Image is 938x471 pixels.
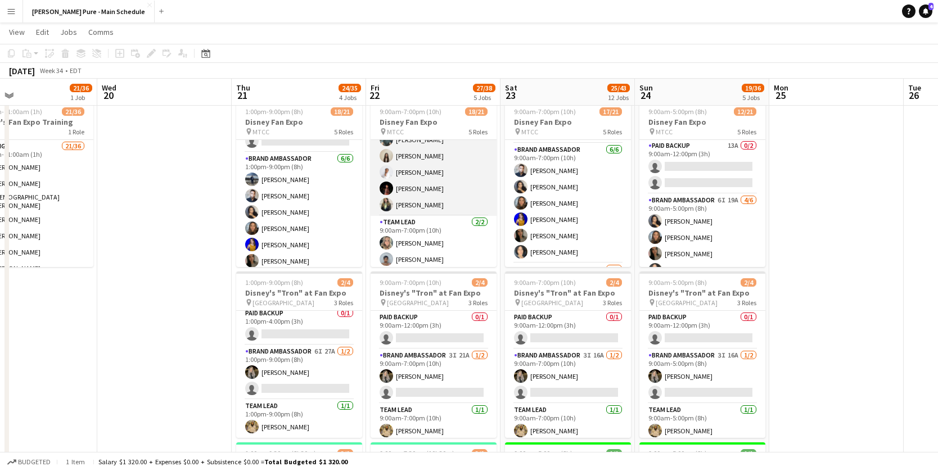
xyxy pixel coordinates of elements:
[639,83,653,93] span: Sun
[245,449,316,458] span: 1:00pm-9:30pm (8h30m)
[252,128,269,136] span: MTCC
[514,278,576,287] span: 9:00am-7:00pm (10h)
[339,84,361,92] span: 24/35
[371,117,497,127] h3: Disney Fan Expo
[331,107,353,116] span: 18/21
[88,27,114,37] span: Comms
[60,27,77,37] span: Jobs
[371,288,497,298] h3: Disney's "Tron" at Fan Expo
[606,449,622,458] span: 1/1
[236,101,362,267] div: 1:00pm-9:00pm (8h)18/21Disney Fan Expo MTCC5 RolesPaid Backup18A0/21:00pm-4:00pm (3h) Brand Ambas...
[31,25,53,39] a: Edit
[245,107,303,116] span: 1:00pm-9:00pm (8h)
[98,458,348,466] div: Salary $1 320.00 + Expenses $0.00 + Subsistence $0.00 =
[371,101,497,267] app-job-card: 9:00am-7:00pm (10h)18/21Disney Fan Expo MTCC5 Roles Brand Ambassador5/59:00am-7:00pm (10h)[PERSON...
[236,345,362,400] app-card-role: Brand Ambassador6I27A1/21:00pm-9:00pm (8h)[PERSON_NAME]
[505,101,631,267] app-job-card: 9:00am-7:00pm (10h)17/21Disney Fan Expo MTCC5 Roles9:00am-12:00pm (3h) Brand Ambassador6/69:00am-...
[371,311,497,349] app-card-role: Paid Backup0/19:00am-12:00pm (3h)
[236,83,250,93] span: Thu
[4,25,29,39] a: View
[505,143,631,263] app-card-role: Brand Ambassador6/69:00am-7:00pm (10h)[PERSON_NAME][PERSON_NAME][PERSON_NAME][PERSON_NAME][PERSON...
[380,107,441,116] span: 9:00am-7:00pm (10h)
[23,1,155,22] button: [PERSON_NAME] Pure - Main Schedule
[334,298,353,307] span: 3 Roles
[639,194,765,314] app-card-role: Brand Ambassador6I19A4/69:00am-5:00pm (8h)[PERSON_NAME][PERSON_NAME][PERSON_NAME][PERSON_NAME]
[236,307,362,345] app-card-role: Paid Backup0/11:00pm-4:00pm (3h)
[36,27,49,37] span: Edit
[742,93,764,102] div: 5 Jobs
[648,449,707,458] span: 9:00am-5:00pm (8h)
[18,458,51,466] span: Budgeted
[56,25,82,39] a: Jobs
[236,400,362,438] app-card-role: Team Lead1/11:00pm-9:00pm (8h)[PERSON_NAME]
[264,458,348,466] span: Total Budgeted $1 320.00
[648,107,707,116] span: 9:00am-5:00pm (8h)
[380,278,441,287] span: 9:00am-7:00pm (10h)
[503,89,517,102] span: 23
[369,89,380,102] span: 22
[521,128,538,136] span: MTCC
[62,458,89,466] span: 1 item
[236,152,362,272] app-card-role: Brand Ambassador6/61:00pm-9:00pm (8h)[PERSON_NAME][PERSON_NAME][PERSON_NAME][PERSON_NAME][PERSON_...
[334,128,353,136] span: 5 Roles
[638,89,653,102] span: 24
[639,349,765,404] app-card-role: Brand Ambassador3I16A1/29:00am-5:00pm (8h)[PERSON_NAME]
[380,449,454,458] span: 9:00am-7:30pm (10h30m)
[9,65,35,76] div: [DATE]
[521,298,583,307] span: [GEOGRAPHIC_DATA]
[70,66,82,75] div: EDT
[606,278,622,287] span: 2/4
[774,83,788,93] span: Mon
[387,128,404,136] span: MTCC
[639,288,765,298] h3: Disney's "Tron" at Fan Expo
[505,311,631,349] app-card-role: Paid Backup0/19:00am-12:00pm (3h)
[100,89,116,102] span: 20
[473,84,495,92] span: 27/38
[472,449,488,458] span: 3/9
[371,349,497,404] app-card-role: Brand Ambassador3I21A1/29:00am-7:00pm (10h)[PERSON_NAME]
[505,288,631,298] h3: Disney's "Tron" at Fan Expo
[772,89,788,102] span: 25
[734,107,756,116] span: 12/21
[234,89,250,102] span: 21
[907,89,921,102] span: 26
[505,83,517,93] span: Sat
[387,298,449,307] span: [GEOGRAPHIC_DATA]
[742,84,764,92] span: 19/36
[236,288,362,298] h3: Disney's "Tron" at Fan Expo
[68,128,84,136] span: 1 Role
[62,107,84,116] span: 21/36
[371,112,497,216] app-card-role: Brand Ambassador5/59:00am-7:00pm (10h)[PERSON_NAME][PERSON_NAME][PERSON_NAME][PERSON_NAME][PERSON...
[252,298,314,307] span: [GEOGRAPHIC_DATA]
[603,298,622,307] span: 3 Roles
[505,349,631,404] app-card-role: Brand Ambassador3I16A1/29:00am-7:00pm (10h)[PERSON_NAME]
[465,107,488,116] span: 18/21
[371,271,497,438] div: 9:00am-7:00pm (10h)2/4Disney's "Tron" at Fan Expo [GEOGRAPHIC_DATA]3 RolesPaid Backup0/19:00am-12...
[639,404,765,442] app-card-role: Team Lead1/19:00am-5:00pm (8h)[PERSON_NAME]
[514,107,576,116] span: 9:00am-7:00pm (10h)
[656,128,673,136] span: MTCC
[337,278,353,287] span: 2/4
[472,278,488,287] span: 2/4
[236,117,362,127] h3: Disney Fan Expo
[505,271,631,438] app-job-card: 9:00am-7:00pm (10h)2/4Disney's "Tron" at Fan Expo [GEOGRAPHIC_DATA]3 RolesPaid Backup0/19:00am-12...
[70,84,92,92] span: 21/36
[741,449,756,458] span: 1/1
[639,101,765,267] app-job-card: 9:00am-5:00pm (8h)12/21Disney Fan Expo MTCC5 RolesPaid Backup13A0/29:00am-12:00pm (3h) Brand Amba...
[505,117,631,127] h3: Disney Fan Expo
[603,128,622,136] span: 5 Roles
[236,271,362,438] app-job-card: 1:00pm-9:00pm (8h)2/4Disney's "Tron" at Fan Expo [GEOGRAPHIC_DATA]3 RolesPaid Backup0/11:00pm-4:0...
[639,117,765,127] h3: Disney Fan Expo
[70,93,92,102] div: 1 Job
[245,278,303,287] span: 1:00pm-9:00pm (8h)
[84,25,118,39] a: Comms
[9,27,25,37] span: View
[468,298,488,307] span: 3 Roles
[639,271,765,438] app-job-card: 9:00am-5:00pm (8h)2/4Disney's "Tron" at Fan Expo [GEOGRAPHIC_DATA]3 RolesPaid Backup0/19:00am-12:...
[468,128,488,136] span: 5 Roles
[514,449,572,458] span: 9:00am-5:00pm (8h)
